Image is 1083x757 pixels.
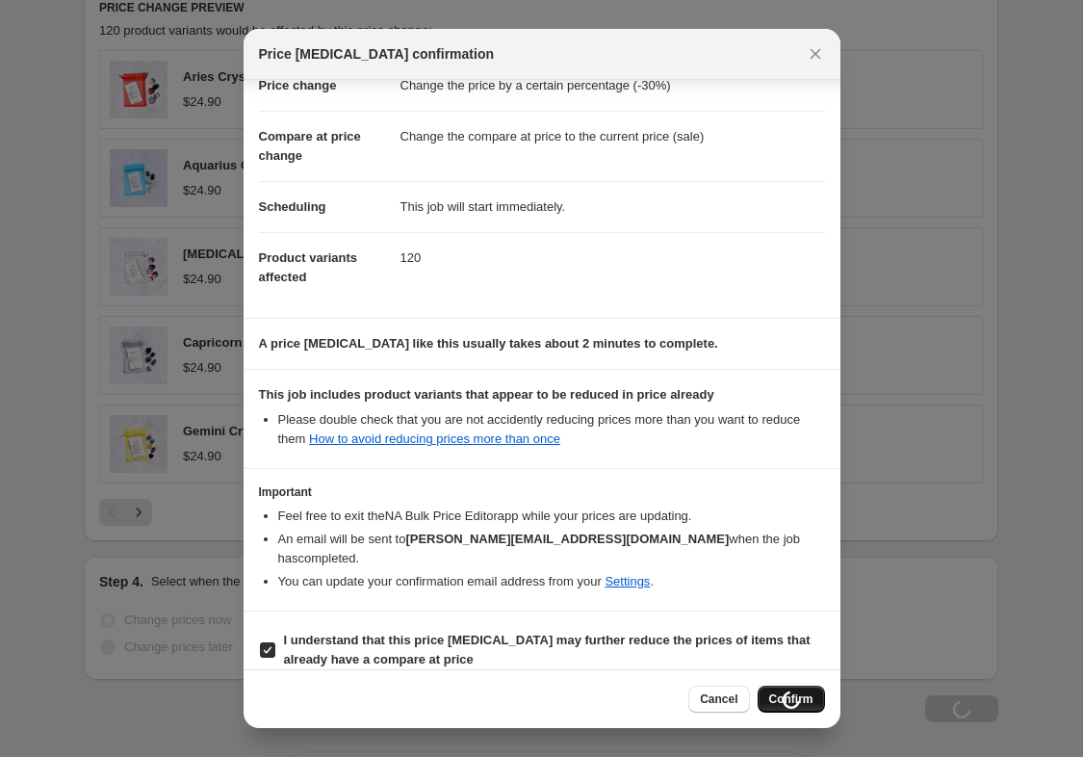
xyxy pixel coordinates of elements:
[309,431,560,446] a: How to avoid reducing prices more than once
[259,78,337,92] span: Price change
[688,686,749,713] button: Cancel
[278,410,825,449] li: Please double check that you are not accidently reducing prices more than you want to reduce them
[400,181,825,232] dd: This job will start immediately.
[605,574,650,588] a: Settings
[278,507,825,526] li: Feel free to exit the NA Bulk Price Editor app while your prices are updating.
[284,633,811,666] b: I understand that this price [MEDICAL_DATA] may further reduce the prices of items that already h...
[278,572,825,591] li: You can update your confirmation email address from your .
[278,530,825,568] li: An email will be sent to when the job has completed .
[400,111,825,162] dd: Change the compare at price to the current price (sale)
[259,199,326,214] span: Scheduling
[259,484,825,500] h3: Important
[259,336,718,351] b: A price [MEDICAL_DATA] like this usually takes about 2 minutes to complete.
[259,387,714,402] b: This job includes product variants that appear to be reduced in price already
[400,232,825,283] dd: 120
[259,250,358,284] span: Product variants affected
[405,532,729,546] b: [PERSON_NAME][EMAIL_ADDRESS][DOMAIN_NAME]
[700,692,737,707] span: Cancel
[802,40,829,67] button: Close
[259,129,361,163] span: Compare at price change
[400,61,825,111] dd: Change the price by a certain percentage (-30%)
[259,44,495,64] span: Price [MEDICAL_DATA] confirmation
